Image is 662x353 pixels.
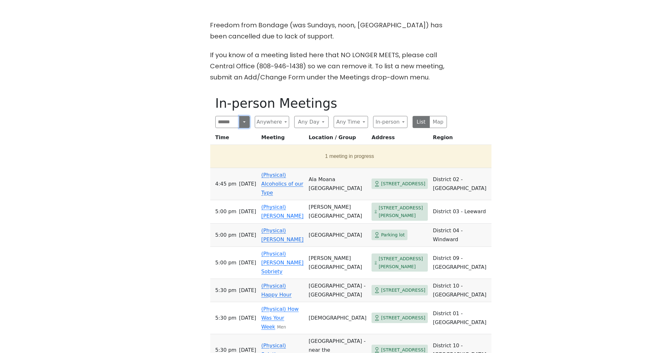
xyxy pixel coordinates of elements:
[381,286,425,294] span: [STREET_ADDRESS]
[430,279,491,302] td: District 10 - [GEOGRAPHIC_DATA]
[429,116,447,128] button: Map
[306,168,369,200] td: Ala Moana [GEOGRAPHIC_DATA]
[430,224,491,247] td: District 04 - Windward
[430,133,491,145] th: Region
[215,116,240,128] input: Search
[215,286,237,295] span: 5:30 PM
[239,180,256,188] span: [DATE]
[261,204,303,219] a: (Physical) [PERSON_NAME]
[215,314,237,322] span: 5:30 PM
[381,180,425,188] span: [STREET_ADDRESS]
[306,279,369,302] td: [GEOGRAPHIC_DATA] - [GEOGRAPHIC_DATA]
[210,20,452,42] p: Freedom from Bondage (was Sundays, noon, [GEOGRAPHIC_DATA]) has been cancelled due to lack of sup...
[210,50,452,83] p: If you know of a meeting listed here that NO LONGER MEETS, please call Central Office (808-946-14...
[261,251,303,275] a: (Physical) [PERSON_NAME] Sobriety
[306,224,369,247] td: [GEOGRAPHIC_DATA]
[239,286,256,295] span: [DATE]
[294,116,329,128] button: Any Day
[261,283,291,298] a: (Physical) Happy Hour
[215,231,237,240] span: 5:00 PM
[261,172,303,196] a: (Physical) Alcoholics of our Type
[381,231,405,239] span: Parking lot
[213,147,487,165] button: 1 meeting in progress
[215,96,447,111] h1: In-person Meetings
[255,116,289,128] button: Anywhere
[215,258,237,267] span: 5:00 PM
[369,133,430,145] th: Address
[430,200,491,224] td: District 03 - Leeward
[215,207,237,216] span: 5:00 PM
[413,116,430,128] button: List
[210,133,259,145] th: Time
[239,207,256,216] span: [DATE]
[259,133,306,145] th: Meeting
[379,255,426,270] span: [STREET_ADDRESS][PERSON_NAME]
[306,133,369,145] th: Location / Group
[381,314,425,322] span: [STREET_ADDRESS]
[379,204,426,220] span: [STREET_ADDRESS][PERSON_NAME]
[306,247,369,279] td: [PERSON_NAME][GEOGRAPHIC_DATA]
[373,116,408,128] button: In-person
[334,116,368,128] button: Any Time
[430,302,491,334] td: District 01 - [GEOGRAPHIC_DATA]
[239,314,256,322] span: [DATE]
[261,306,299,330] a: (Physical) How Was Your Week
[306,200,369,224] td: [PERSON_NAME][GEOGRAPHIC_DATA]
[239,231,256,240] span: [DATE]
[306,302,369,334] td: [DEMOGRAPHIC_DATA]
[239,116,249,128] button: Search
[277,325,286,329] small: Men
[430,168,491,200] td: District 02 - [GEOGRAPHIC_DATA]
[430,247,491,279] td: District 09 - [GEOGRAPHIC_DATA]
[215,180,237,188] span: 4:45 PM
[261,227,303,242] a: (Physical) [PERSON_NAME]
[239,258,256,267] span: [DATE]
